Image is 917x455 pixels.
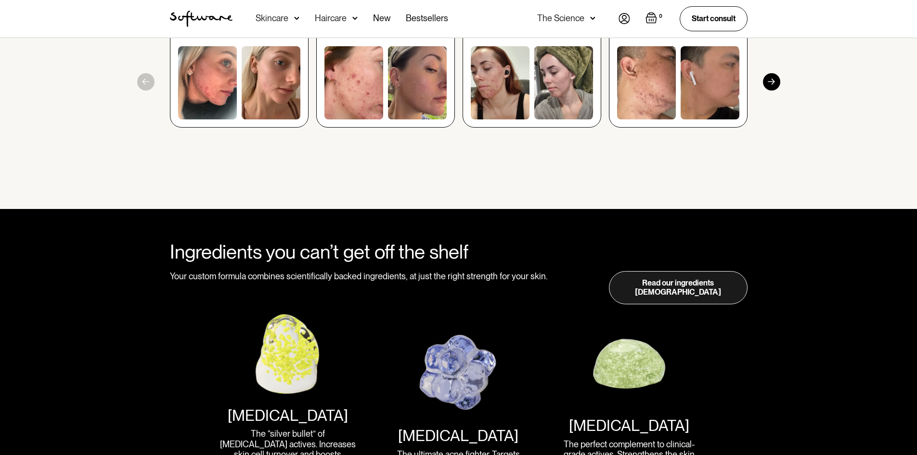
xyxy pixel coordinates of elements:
div: Ingredients you can’t get off the shelf [170,240,553,263]
a: home [170,11,232,27]
img: boy without acne [681,46,739,119]
img: woman without acne [242,46,300,119]
img: arrow down [590,13,595,23]
img: arrow down [294,13,299,23]
img: woman with acne [324,46,383,119]
img: woman with acne [178,46,237,119]
div: 0 [657,12,664,21]
img: Software Logo [170,11,232,27]
img: woman with acne [471,46,530,119]
div: Haircare [315,13,347,23]
img: boy with acne [617,46,676,119]
div: Skincare [256,13,288,23]
a: Start consult [680,6,748,31]
a: Open empty cart [646,12,664,26]
div: [MEDICAL_DATA] [569,416,689,435]
img: woman without acne [388,46,447,119]
div: Your custom formula combines scientifically backed ingredients, at just the right strength for yo... [170,271,553,304]
img: woman without acne [534,46,593,119]
img: arrow down [352,13,358,23]
div: [MEDICAL_DATA] [228,406,348,425]
div: [MEDICAL_DATA] [398,427,518,445]
div: The Science [537,13,584,23]
a: Read our ingredients [DEMOGRAPHIC_DATA] [609,271,748,304]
